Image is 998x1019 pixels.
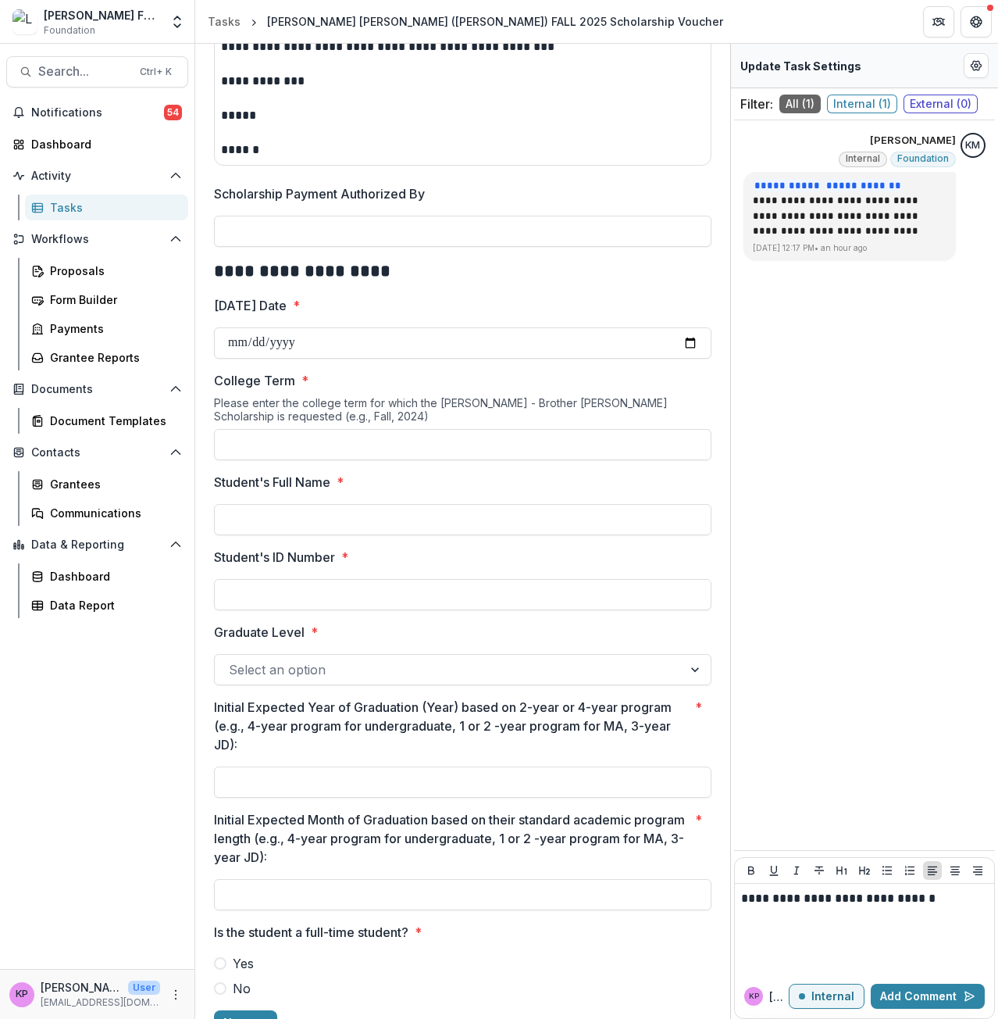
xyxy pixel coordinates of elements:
[16,989,28,999] div: Khanh Phan
[44,7,160,23] div: [PERSON_NAME] Fund for the Blind
[233,979,251,998] span: No
[214,923,408,942] p: Is the student a full-time student?
[31,383,163,396] span: Documents
[779,95,821,113] span: All ( 1 )
[214,371,295,390] p: College Term
[871,984,985,1009] button: Add Comment
[6,163,188,188] button: Open Activity
[201,10,729,33] nav: breadcrumb
[961,6,992,38] button: Get Help
[31,170,163,183] span: Activity
[31,136,176,152] div: Dashboard
[965,141,980,151] div: Kate Morris
[25,500,188,526] a: Communications
[201,10,247,33] a: Tasks
[742,861,761,880] button: Bold
[749,992,759,1000] div: Khanh Phan
[214,296,287,315] p: [DATE] Date
[214,810,689,867] p: Initial Expected Month of Graduation based on their standard academic program length (e.g., 4-yea...
[740,58,861,74] p: Update Task Settings
[25,316,188,341] a: Payments
[41,996,160,1010] p: [EMAIL_ADDRESS][DOMAIN_NAME]
[6,440,188,465] button: Open Contacts
[870,133,956,148] p: [PERSON_NAME]
[6,227,188,252] button: Open Workflows
[765,861,783,880] button: Underline
[897,153,949,164] span: Foundation
[214,184,425,203] p: Scholarship Payment Authorized By
[44,23,95,38] span: Foundation
[946,861,964,880] button: Align Center
[12,9,37,34] img: Lavelle Fund for the Blind
[968,861,987,880] button: Align Right
[31,446,163,459] span: Contacts
[50,413,176,429] div: Document Templates
[25,258,188,284] a: Proposals
[855,861,874,880] button: Heading 2
[964,53,989,78] button: Edit Form Settings
[214,548,335,567] p: Student's ID Number
[832,861,851,880] button: Heading 1
[166,985,185,1004] button: More
[50,263,176,279] div: Proposals
[50,349,176,366] div: Grantee Reports
[923,861,942,880] button: Align Left
[50,320,176,337] div: Payments
[25,471,188,497] a: Grantees
[31,538,163,552] span: Data & Reporting
[753,242,946,254] p: [DATE] 12:17 PM • an hour ago
[208,13,241,30] div: Tasks
[811,990,854,1003] p: Internal
[25,563,188,589] a: Dashboard
[267,13,723,30] div: [PERSON_NAME] [PERSON_NAME] ([PERSON_NAME]) FALL 2025 Scholarship Voucher
[50,505,176,521] div: Communications
[878,861,896,880] button: Bullet List
[137,63,175,80] div: Ctrl + K
[164,105,182,120] span: 54
[50,476,176,492] div: Grantees
[41,979,122,996] p: [PERSON_NAME]
[810,861,829,880] button: Strike
[50,291,176,308] div: Form Builder
[900,861,919,880] button: Ordered List
[50,199,176,216] div: Tasks
[846,153,880,164] span: Internal
[25,195,188,220] a: Tasks
[25,408,188,434] a: Document Templates
[214,623,305,642] p: Graduate Level
[923,6,954,38] button: Partners
[6,56,188,88] button: Search...
[50,568,176,585] div: Dashboard
[25,345,188,370] a: Grantee Reports
[769,989,789,1005] p: [PERSON_NAME] P
[214,473,330,492] p: Student's Full Name
[166,6,188,38] button: Open entity switcher
[233,954,254,973] span: Yes
[214,396,711,429] div: Please enter the college term for which the [PERSON_NAME] - Brother [PERSON_NAME] Scholarship is ...
[6,100,188,125] button: Notifications54
[6,131,188,157] a: Dashboard
[128,981,160,995] p: User
[31,233,163,246] span: Workflows
[740,95,773,113] p: Filter:
[50,597,176,613] div: Data Report
[827,95,897,113] span: Internal ( 1 )
[25,287,188,313] a: Form Builder
[787,861,806,880] button: Italicize
[904,95,978,113] span: External ( 0 )
[25,592,188,618] a: Data Report
[38,64,130,79] span: Search...
[31,106,164,120] span: Notifications
[6,532,188,557] button: Open Data & Reporting
[214,698,689,754] p: Initial Expected Year of Graduation (Year) based on 2-year or 4-year program (e.g., 4-year progra...
[789,984,864,1009] button: Internal
[6,377,188,402] button: Open Documents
